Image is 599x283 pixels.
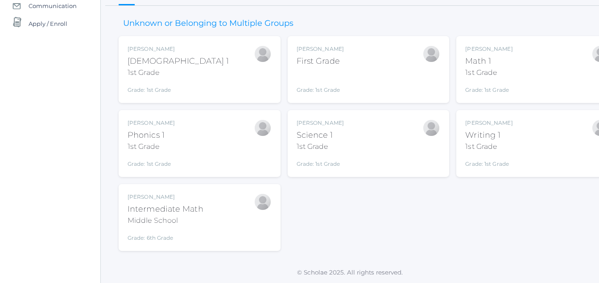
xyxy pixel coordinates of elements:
[128,230,203,242] div: Grade: 6th Grade
[465,119,512,127] div: [PERSON_NAME]
[465,55,512,67] div: Math 1
[297,71,344,94] div: Grade: 1st Grade
[422,119,440,137] div: Bonnie Posey
[465,45,512,53] div: [PERSON_NAME]
[128,67,229,78] div: 1st Grade
[128,119,175,127] div: [PERSON_NAME]
[297,119,344,127] div: [PERSON_NAME]
[128,193,203,201] div: [PERSON_NAME]
[128,215,203,226] div: Middle School
[29,15,67,33] span: Apply / Enroll
[128,55,229,67] div: [DEMOGRAPHIC_DATA] 1
[297,45,344,53] div: [PERSON_NAME]
[297,156,344,168] div: Grade: 1st Grade
[465,67,512,78] div: 1st Grade
[254,119,272,137] div: Bonnie Posey
[465,156,512,168] div: Grade: 1st Grade
[254,193,272,211] div: Bonnie Posey
[465,82,512,94] div: Grade: 1st Grade
[465,129,512,141] div: Writing 1
[128,82,229,94] div: Grade: 1st Grade
[128,45,229,53] div: [PERSON_NAME]
[128,141,175,152] div: 1st Grade
[119,19,298,28] h3: Unknown or Belonging to Multiple Groups
[128,203,203,215] div: Intermediate Math
[297,129,344,141] div: Science 1
[422,45,440,63] div: Bonnie Posey
[297,55,344,67] div: First Grade
[465,141,512,152] div: 1st Grade
[297,141,344,152] div: 1st Grade
[128,129,175,141] div: Phonics 1
[128,156,175,168] div: Grade: 1st Grade
[254,45,272,63] div: Bonnie Posey
[101,268,599,277] p: © Scholae 2025. All rights reserved.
